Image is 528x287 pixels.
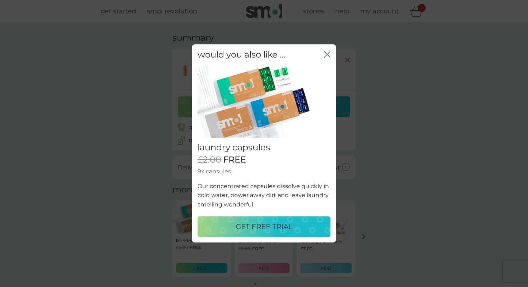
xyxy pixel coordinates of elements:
[198,217,330,237] button: GET FREE TRIAL
[223,155,246,165] span: FREE
[198,167,330,176] p: 9x capsules
[198,182,330,209] p: Our concentrated capsules dissolve quickly in cold water, power away dirt and leave laundry smell...
[198,50,285,60] h2: would you also like ...
[198,143,330,153] h2: laundry capsules
[324,51,330,59] button: close
[198,155,221,165] span: £2.00
[236,221,293,233] p: GET FREE TRIAL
